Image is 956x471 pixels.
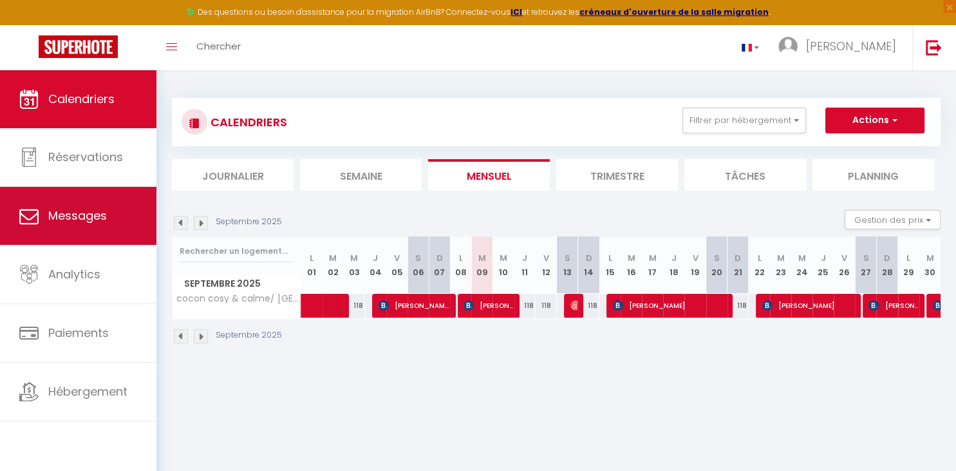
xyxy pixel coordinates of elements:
[791,236,812,294] th: 24
[536,294,557,318] div: 118
[727,294,749,318] div: 118
[471,236,492,294] th: 09
[436,252,443,264] abbr: D
[180,240,294,263] input: Rechercher un logement...
[543,252,549,264] abbr: V
[578,294,599,318] div: 118
[585,252,592,264] abbr: D
[172,159,294,191] li: Journalier
[365,236,386,294] th: 04
[868,293,918,318] span: [PERSON_NAME]
[663,236,684,294] th: 18
[671,252,677,264] abbr: J
[48,383,127,399] span: Hébergement
[845,210,941,229] button: Gestion des prix
[10,5,49,44] button: Ouvrir le widget de chat LiveChat
[174,294,303,303] span: cocon cosy & calme/ [GEOGRAPHIC_DATA]
[386,236,408,294] th: 05
[608,252,612,264] abbr: L
[557,236,578,294] th: 13
[898,236,919,294] th: 29
[48,325,109,341] span: Paiements
[536,236,557,294] th: 12
[48,91,115,107] span: Calendriers
[649,252,657,264] abbr: M
[522,252,527,264] abbr: J
[684,236,706,294] th: 19
[301,236,323,294] th: 01
[48,266,100,282] span: Analytics
[511,6,522,17] a: ICI
[735,252,741,264] abbr: D
[570,293,577,318] span: [PERSON_NAME]
[429,236,450,294] th: 07
[459,252,463,264] abbr: L
[693,252,698,264] abbr: V
[628,252,635,264] abbr: M
[926,252,934,264] abbr: M
[919,236,941,294] th: 30
[464,293,513,318] span: [PERSON_NAME]
[216,216,282,228] p: Septembre 2025
[884,252,890,264] abbr: D
[770,236,791,294] th: 23
[812,159,934,191] li: Planning
[344,236,365,294] th: 03
[749,236,770,294] th: 22
[762,293,854,318] span: [PERSON_NAME]
[415,252,421,264] abbr: S
[329,252,337,264] abbr: M
[776,252,784,264] abbr: M
[173,274,301,293] span: Septembre 2025
[478,252,486,264] abbr: M
[39,35,118,58] img: Super Booking
[621,236,642,294] th: 16
[684,159,806,191] li: Tâches
[565,252,570,264] abbr: S
[642,236,663,294] th: 17
[825,108,924,133] button: Actions
[798,252,806,264] abbr: M
[514,236,536,294] th: 11
[812,236,834,294] th: 25
[876,236,897,294] th: 28
[514,294,536,318] div: 118
[500,252,507,264] abbr: M
[579,6,769,17] a: créneaux d'ouverture de la salle migration
[394,252,400,264] abbr: V
[841,252,847,264] abbr: V
[379,293,449,318] span: [PERSON_NAME]
[714,252,720,264] abbr: S
[300,159,422,191] li: Semaine
[350,252,358,264] abbr: M
[216,329,282,341] p: Septembre 2025
[906,252,910,264] abbr: L
[727,236,749,294] th: 21
[428,159,550,191] li: Mensuel
[926,39,942,55] img: logout
[48,149,123,165] span: Réservations
[706,236,727,294] th: 20
[757,252,761,264] abbr: L
[450,236,471,294] th: 08
[834,236,855,294] th: 26
[48,207,107,224] span: Messages
[187,25,250,70] a: Chercher
[863,252,868,264] abbr: S
[855,236,876,294] th: 27
[778,37,798,56] img: ...
[613,293,726,318] span: [PERSON_NAME]
[578,236,599,294] th: 14
[806,38,896,54] span: [PERSON_NAME]
[821,252,826,264] abbr: J
[373,252,378,264] abbr: J
[207,108,287,137] h3: CALENDRIERS
[323,236,344,294] th: 02
[556,159,678,191] li: Trimestre
[408,236,429,294] th: 06
[196,39,241,53] span: Chercher
[682,108,806,133] button: Filtrer par hébergement
[599,236,621,294] th: 15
